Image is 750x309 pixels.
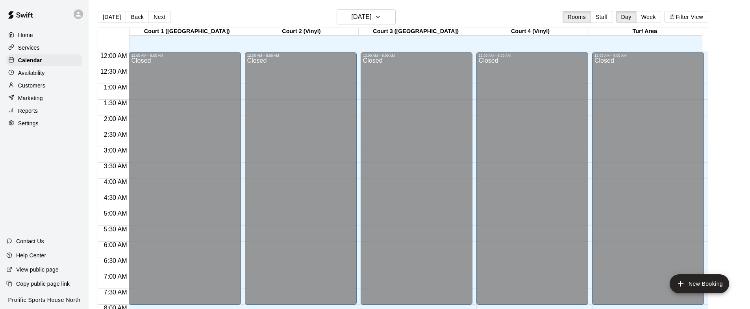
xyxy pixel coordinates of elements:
p: Reports [18,107,38,115]
button: Back [126,11,149,23]
button: Week [636,11,661,23]
a: Marketing [6,92,82,104]
p: Copy public page link [16,280,70,288]
div: Closed [131,58,238,307]
span: 12:30 AM [98,68,129,75]
button: [DATE] [337,9,396,24]
p: Customers [18,82,45,89]
div: 12:00 AM – 8:00 AM [594,54,702,58]
div: 12:00 AM – 8:00 AM: Closed [245,52,357,305]
p: Availability [18,69,45,77]
a: Reports [6,105,82,117]
div: 12:00 AM – 8:00 AM: Closed [476,52,588,305]
div: 12:00 AM – 8:00 AM [479,54,586,58]
p: Contact Us [16,237,44,245]
div: Closed [363,58,470,307]
a: Settings [6,117,82,129]
span: 4:00 AM [102,179,129,185]
div: Turf Area [587,28,702,35]
div: Court 1 ([GEOGRAPHIC_DATA]) [130,28,244,35]
div: Closed [594,58,702,307]
div: Closed [479,58,586,307]
p: Calendar [18,56,42,64]
span: 12:00 AM [98,52,129,59]
span: 6:00 AM [102,242,129,248]
p: Services [18,44,40,52]
p: Home [18,31,33,39]
div: 12:00 AM – 8:00 AM [247,54,354,58]
a: Availability [6,67,82,79]
span: 7:30 AM [102,289,129,296]
span: 6:30 AM [102,257,129,264]
span: 3:30 AM [102,163,129,169]
div: 12:00 AM – 8:00 AM: Closed [361,52,472,305]
a: Calendar [6,54,82,66]
button: Day [616,11,637,23]
a: Services [6,42,82,54]
button: Staff [591,11,613,23]
h6: [DATE] [352,11,372,22]
button: Rooms [563,11,591,23]
div: Court 4 (Vinyl) [473,28,588,35]
p: View public page [16,266,59,274]
button: Next [148,11,170,23]
span: 2:00 AM [102,115,129,122]
span: 7:00 AM [102,273,129,280]
p: Marketing [18,94,43,102]
span: 5:30 AM [102,226,129,233]
div: 12:00 AM – 8:00 AM [131,54,238,58]
div: Court 2 (Vinyl) [244,28,359,35]
div: Closed [247,58,354,307]
p: Prolific Sports House North [8,296,81,304]
button: Filter View [664,11,708,23]
button: add [670,274,729,293]
span: 1:00 AM [102,84,129,91]
p: Help Center [16,251,46,259]
div: 12:00 AM – 8:00 AM: Closed [129,52,241,305]
span: 1:30 AM [102,100,129,106]
p: Settings [18,119,39,127]
div: Court 3 ([GEOGRAPHIC_DATA]) [359,28,473,35]
a: Home [6,29,82,41]
span: 3:00 AM [102,147,129,154]
button: [DATE] [98,11,126,23]
span: 2:30 AM [102,131,129,138]
div: 12:00 AM – 8:00 AM [363,54,470,58]
span: 4:30 AM [102,194,129,201]
span: 5:00 AM [102,210,129,217]
a: Customers [6,80,82,91]
div: 12:00 AM – 8:00 AM: Closed [592,52,704,305]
